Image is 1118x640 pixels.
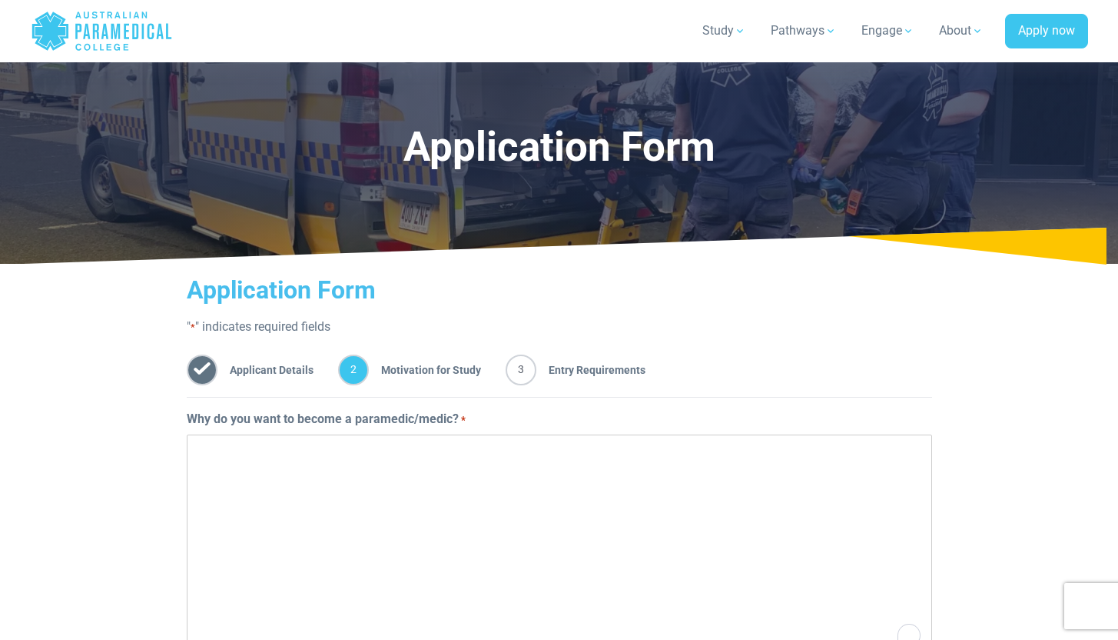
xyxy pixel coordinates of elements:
p: " " indicates required fields [187,318,932,336]
label: Why do you want to become a paramedic/medic? [187,410,466,428]
a: Australian Paramedical College [31,6,173,56]
span: Entry Requirements [536,355,645,385]
span: 3 [506,355,536,385]
span: 2 [338,355,369,385]
a: Engage [852,9,924,52]
a: Pathways [761,9,846,52]
span: Applicant Details [217,355,314,385]
a: Apply now [1005,14,1088,49]
a: Study [693,9,755,52]
a: About [930,9,993,52]
h1: Application Form [163,123,956,172]
h2: Application Form [187,275,932,305]
span: 1 [187,355,217,385]
span: Motivation for Study [369,355,481,385]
